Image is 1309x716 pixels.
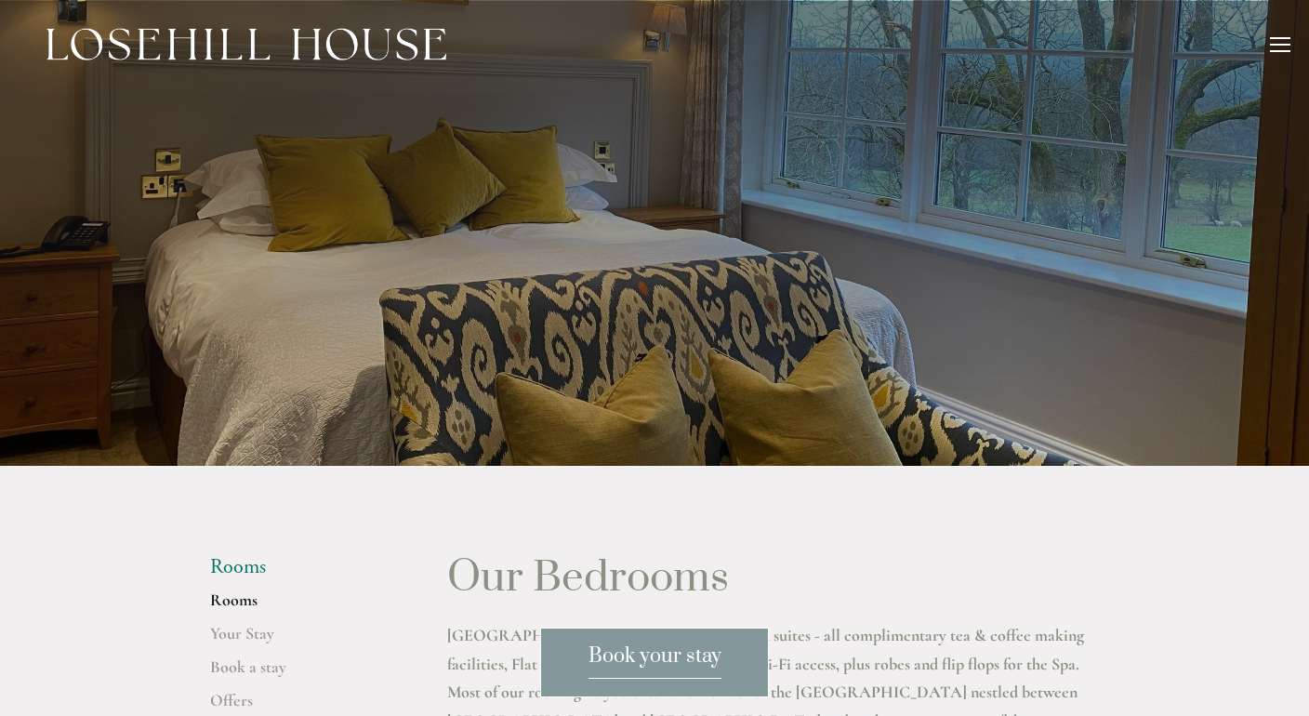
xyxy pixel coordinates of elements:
[588,643,721,679] span: Book your stay
[210,555,388,579] li: Rooms
[210,590,388,623] a: Rooms
[540,628,769,697] a: Book your stay
[210,623,388,656] a: Your Stay
[447,555,1099,602] h1: Our Bedrooms
[46,28,446,60] img: Losehill House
